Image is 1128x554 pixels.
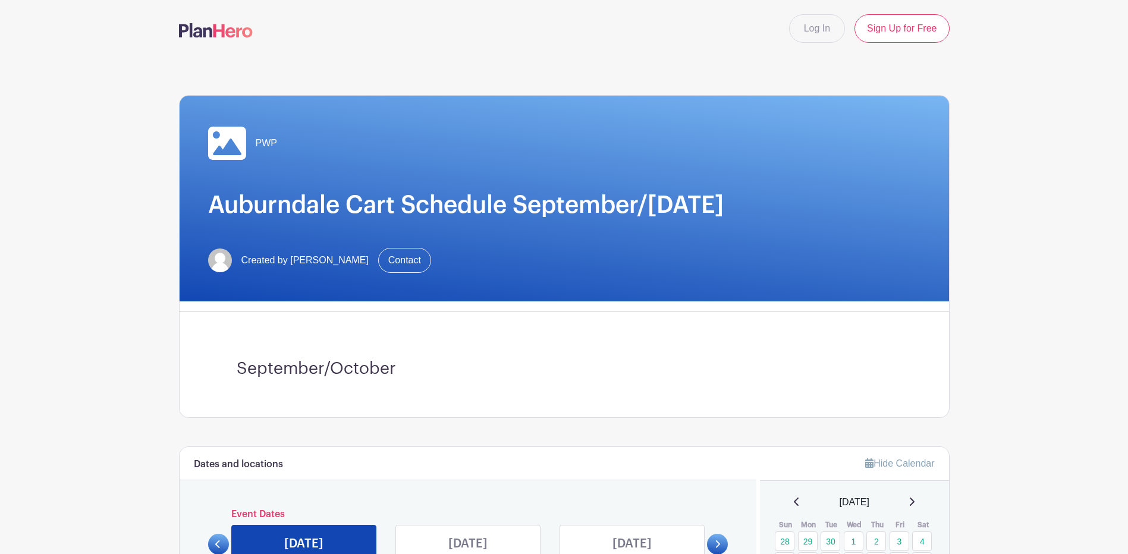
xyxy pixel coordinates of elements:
[241,253,369,267] span: Created by [PERSON_NAME]
[889,519,912,531] th: Fri
[866,531,886,551] a: 2
[208,191,920,219] h1: Auburndale Cart Schedule September/[DATE]
[890,531,909,551] a: 3
[229,509,708,520] h6: Event Dates
[256,136,277,150] span: PWP
[797,519,821,531] th: Mon
[866,519,889,531] th: Thu
[179,23,253,37] img: logo-507f7623f17ff9eddc593b1ce0a138ce2505c220e1c5a4e2b4648c50719b7d32.svg
[789,14,845,43] a: Log In
[912,519,935,531] th: Sat
[843,519,866,531] th: Wed
[237,359,892,379] h3: September/October
[844,531,863,551] a: 1
[840,495,869,509] span: [DATE]
[912,531,932,551] a: 4
[854,14,949,43] a: Sign Up for Free
[208,248,232,272] img: default-ce2991bfa6775e67f084385cd625a349d9dcbb7a52a09fb2fda1e96e2d18dcdb.png
[194,459,283,470] h6: Dates and locations
[865,458,934,468] a: Hide Calendar
[821,531,840,551] a: 30
[798,531,818,551] a: 29
[378,248,431,273] a: Contact
[820,519,843,531] th: Tue
[775,531,794,551] a: 28
[774,519,797,531] th: Sun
